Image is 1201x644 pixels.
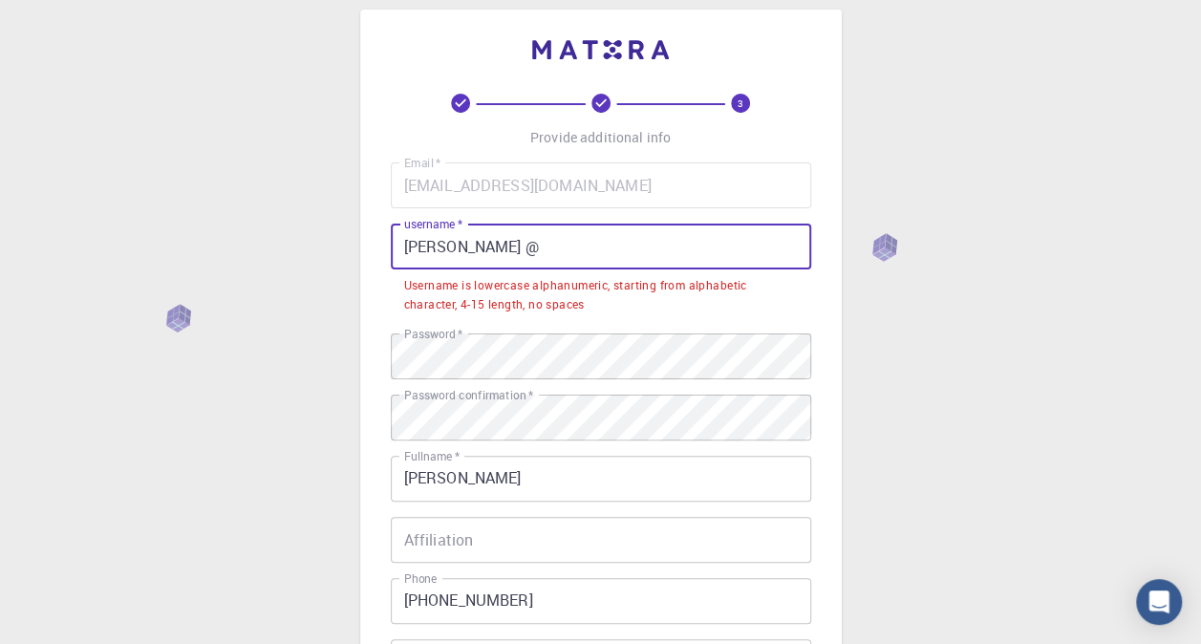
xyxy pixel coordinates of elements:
[530,128,671,147] p: Provide additional info
[404,387,533,403] label: Password confirmation
[404,155,440,171] label: Email
[1136,579,1182,625] div: Open Intercom Messenger
[404,448,460,464] label: Fullname
[404,570,437,587] label: Phone
[404,276,798,314] div: Username is lowercase alphanumeric, starting from alphabetic character, 4-15 length, no spaces
[738,97,743,110] text: 3
[404,326,462,342] label: Password
[404,216,462,232] label: username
